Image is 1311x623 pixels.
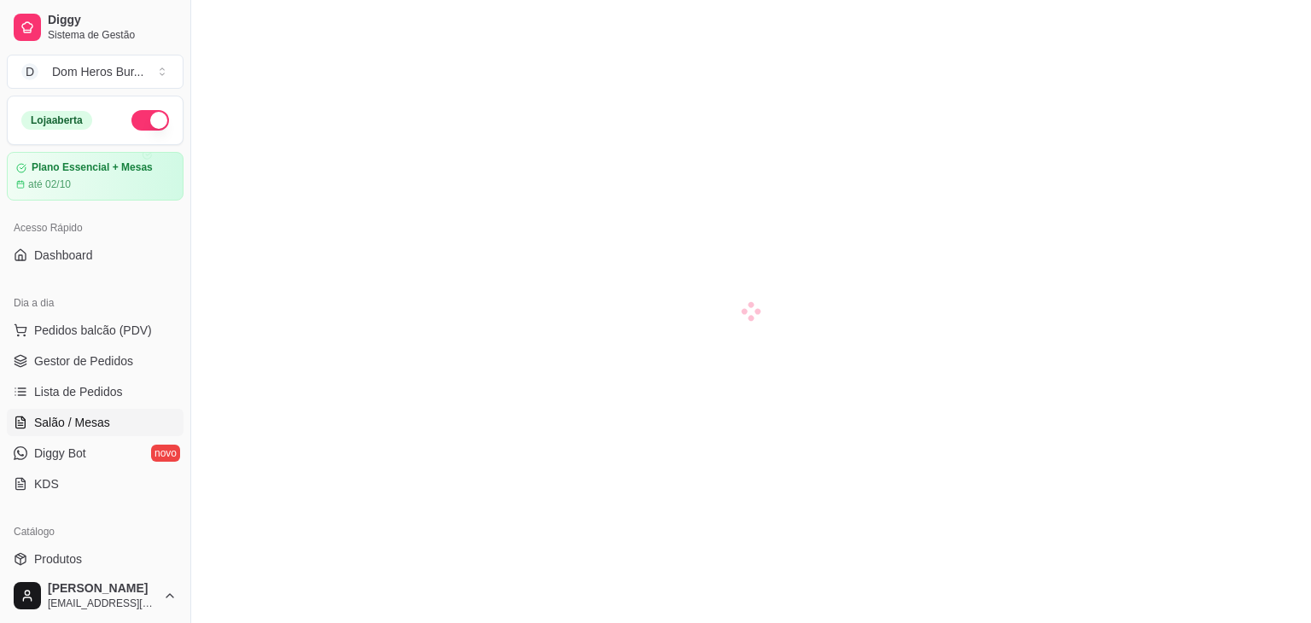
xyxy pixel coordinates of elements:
span: [EMAIL_ADDRESS][DOMAIN_NAME] [48,597,156,610]
a: Plano Essencial + Mesasaté 02/10 [7,152,184,201]
div: Acesso Rápido [7,214,184,242]
span: Gestor de Pedidos [34,352,133,370]
span: D [21,63,38,80]
a: Lista de Pedidos [7,378,184,405]
div: Dom Heros Bur ... [52,63,143,80]
div: Catálogo [7,518,184,545]
a: Dashboard [7,242,184,269]
span: Produtos [34,550,82,568]
div: Loja aberta [21,111,92,130]
div: Dia a dia [7,289,184,317]
span: Dashboard [34,247,93,264]
span: Salão / Mesas [34,414,110,431]
a: Produtos [7,545,184,573]
article: Plano Essencial + Mesas [32,161,153,174]
a: KDS [7,470,184,498]
span: Diggy Bot [34,445,86,462]
span: KDS [34,475,59,492]
button: Select a team [7,55,184,89]
span: [PERSON_NAME] [48,581,156,597]
button: [PERSON_NAME][EMAIL_ADDRESS][DOMAIN_NAME] [7,575,184,616]
article: até 02/10 [28,178,71,191]
button: Pedidos balcão (PDV) [7,317,184,344]
a: Diggy Botnovo [7,440,184,467]
span: Lista de Pedidos [34,383,123,400]
button: Alterar Status [131,110,169,131]
a: Gestor de Pedidos [7,347,184,375]
a: Salão / Mesas [7,409,184,436]
span: Pedidos balcão (PDV) [34,322,152,339]
span: Diggy [48,13,177,28]
span: Sistema de Gestão [48,28,177,42]
a: DiggySistema de Gestão [7,7,184,48]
